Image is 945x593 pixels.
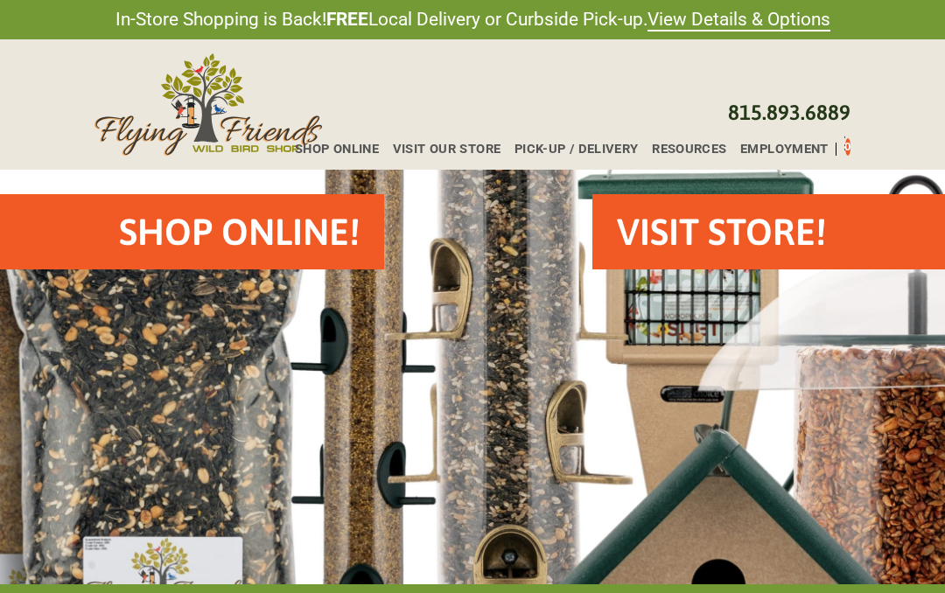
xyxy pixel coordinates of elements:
h2: Shop Online! [119,206,360,258]
span: In-Store Shopping is Back! Local Delivery or Curbside Pick-up. [115,7,830,32]
span: Pick-up / Delivery [514,143,639,156]
span: 0 [844,140,850,153]
h2: VISIT STORE! [617,206,826,258]
a: Resources [638,143,726,156]
span: Visit Our Store [393,143,501,156]
img: Flying Friends Wild Bird Shop Logo [94,53,322,156]
div: Toggle Off Canvas Content [844,135,845,156]
span: Shop Online [295,143,379,156]
a: Shop Online [281,143,379,156]
a: Employment [726,143,828,156]
a: Visit Our Store [379,143,500,156]
a: 815.893.6889 [728,101,850,124]
span: Resources [652,143,726,156]
a: View Details & Options [647,9,830,31]
strong: FREE [326,9,368,30]
span: Employment [740,143,829,156]
a: Pick-up / Delivery [500,143,638,156]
